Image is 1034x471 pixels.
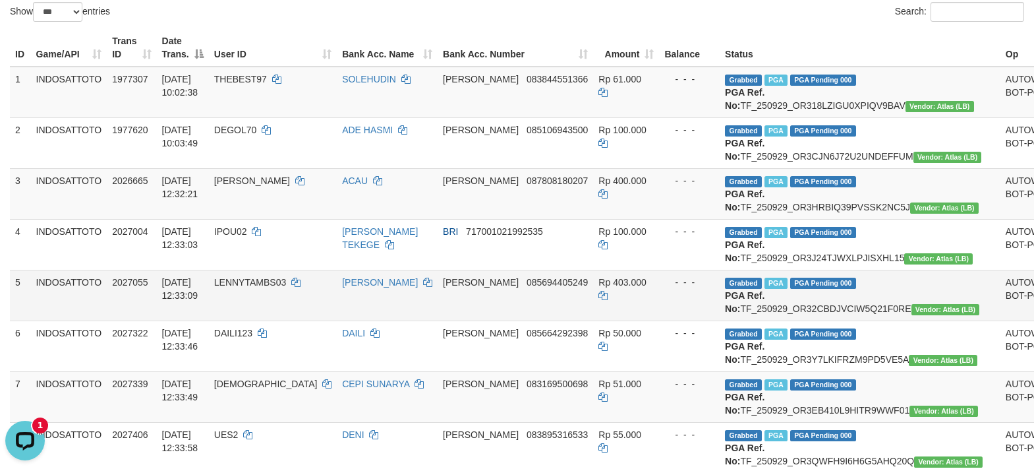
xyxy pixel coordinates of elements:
[527,379,588,389] span: Copy 083169500698 to clipboard
[342,429,364,440] a: DENI
[162,429,198,453] span: [DATE] 12:33:58
[10,2,110,22] label: Show entries
[10,371,31,422] td: 7
[725,392,764,416] b: PGA Ref. No:
[443,74,519,84] span: [PERSON_NAME]
[764,278,788,289] span: Marked by bykanggota2
[443,125,519,135] span: [PERSON_NAME]
[527,429,588,440] span: Copy 083895316533 to clipboard
[725,443,764,466] b: PGA Ref. No:
[342,226,418,250] a: [PERSON_NAME] TEKEGE
[342,74,396,84] a: SOLEHUDIN
[720,117,1000,168] td: TF_250929_OR3CJN6J72U2UNDEFFUM
[905,101,974,112] span: Vendor URL: https://dashboard.q2checkout.com/secure
[598,277,646,288] span: Rp 403.000
[725,278,762,289] span: Grabbed
[112,379,148,389] span: 2027339
[764,227,788,238] span: Marked by bykanggota2
[33,2,82,22] select: Showentries
[790,329,856,340] span: PGA Pending
[31,371,107,422] td: INDOSATTOTO
[112,328,148,338] span: 2027322
[725,227,762,238] span: Grabbed
[112,226,148,237] span: 2027004
[664,174,714,187] div: - - -
[10,168,31,219] td: 3
[162,175,198,199] span: [DATE] 12:32:21
[720,29,1000,67] th: Status
[527,175,588,186] span: Copy 087808180207 to clipboard
[214,429,239,440] span: UES2
[764,75,788,86] span: Marked by bykanggota2
[10,67,31,118] td: 1
[31,168,107,219] td: INDOSATTOTO
[909,355,977,366] span: Vendor URL: https://dashboard.q2checkout.com/secure
[598,226,646,237] span: Rp 100.000
[725,239,764,263] b: PGA Ref. No:
[790,227,856,238] span: PGA Pending
[214,74,267,84] span: THEBEST97
[725,430,762,441] span: Grabbed
[31,219,107,270] td: INDOSATTOTO
[664,73,714,86] div: - - -
[764,329,788,340] span: Marked by bykanggota2
[438,29,593,67] th: Bank Acc. Number: activate to sort column ascending
[342,277,418,288] a: [PERSON_NAME]
[664,123,714,137] div: - - -
[10,219,31,270] td: 4
[790,379,856,391] span: PGA Pending
[913,152,982,163] span: Vendor URL: https://dashboard.q2checkout.com/secure
[725,138,764,162] b: PGA Ref. No:
[214,226,247,237] span: IPOU02
[214,175,290,186] span: [PERSON_NAME]
[659,29,720,67] th: Balance
[895,2,1024,22] label: Search:
[527,277,588,288] span: Copy 085694405249 to clipboard
[725,329,762,340] span: Grabbed
[112,175,148,186] span: 2026665
[162,226,198,250] span: [DATE] 12:33:03
[720,67,1000,118] td: TF_250929_OR318LZIGU0XPIQV9BAV
[725,176,762,187] span: Grabbed
[214,328,252,338] span: DAILI123
[593,29,659,67] th: Amount: activate to sort column ascending
[790,176,856,187] span: PGA Pending
[764,125,788,137] span: Marked by bykanggota2
[725,75,762,86] span: Grabbed
[790,75,856,86] span: PGA Pending
[443,226,458,237] span: BRI
[10,321,31,371] td: 6
[725,125,762,137] span: Grabbed
[527,125,588,135] span: Copy 085106943500 to clipboard
[931,2,1024,22] input: Search:
[790,125,856,137] span: PGA Pending
[443,328,519,338] span: [PERSON_NAME]
[342,175,368,186] a: ACAU
[342,125,393,135] a: ADE HASMI
[664,428,714,441] div: - - -
[112,125,148,135] span: 1977620
[790,430,856,441] span: PGA Pending
[527,74,588,84] span: Copy 083844551366 to clipboard
[598,429,641,440] span: Rp 55.000
[725,290,764,314] b: PGA Ref. No:
[443,429,519,440] span: [PERSON_NAME]
[5,5,45,45] button: Open LiveChat chat widget
[725,87,764,111] b: PGA Ref. No:
[790,278,856,289] span: PGA Pending
[157,29,209,67] th: Date Trans.: activate to sort column descending
[725,189,764,212] b: PGA Ref. No:
[162,328,198,352] span: [DATE] 12:33:46
[720,168,1000,219] td: TF_250929_OR3HRBIQ39PVSSK2NC5J
[725,379,762,391] span: Grabbed
[664,225,714,238] div: - - -
[162,277,198,301] span: [DATE] 12:33:09
[112,429,148,440] span: 2027406
[162,379,198,402] span: [DATE] 12:33:49
[10,117,31,168] td: 2
[31,67,107,118] td: INDOSATTOTO
[107,29,156,67] th: Trans ID: activate to sort column ascending
[342,379,409,389] a: CEPI SUNARYA
[598,379,641,389] span: Rp 51.000
[664,276,714,289] div: - - -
